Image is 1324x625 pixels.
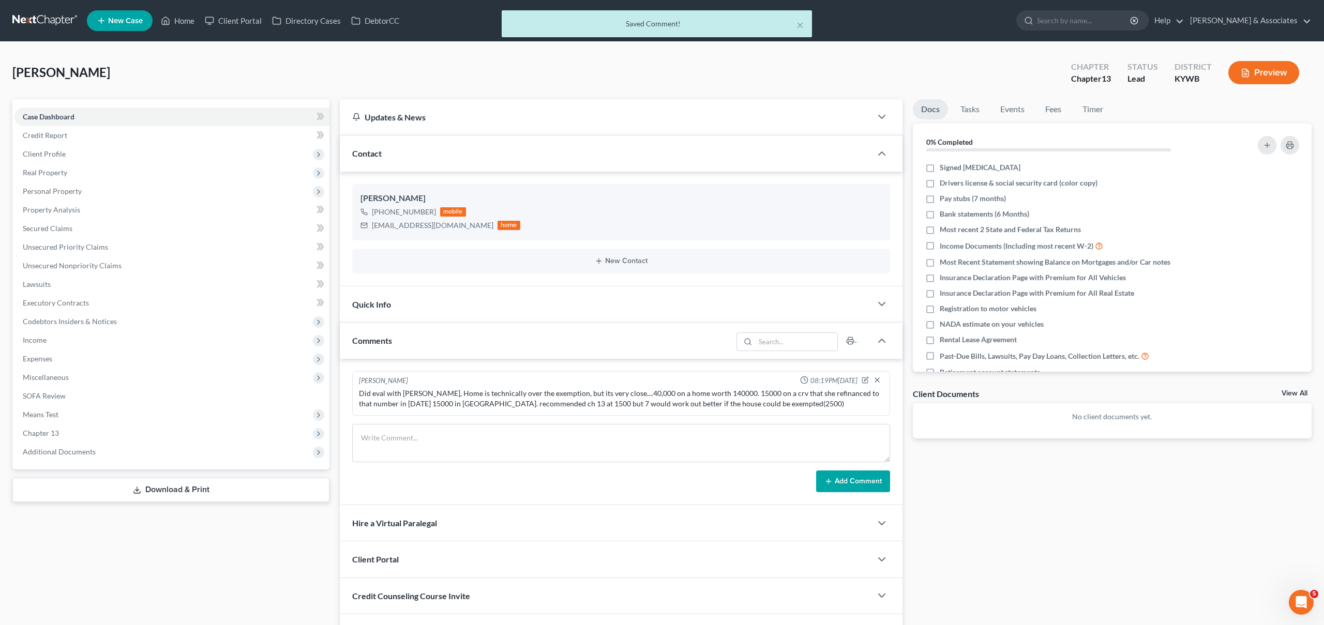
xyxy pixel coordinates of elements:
a: Docs [913,99,948,119]
div: [EMAIL_ADDRESS][DOMAIN_NAME] [372,220,493,231]
span: Past-Due Bills, Lawsuits, Pay Day Loans, Collection Letters, etc. [940,351,1139,361]
div: Chapter [1071,61,1111,73]
span: 5 [1310,590,1318,598]
span: Quick Info [352,299,391,309]
div: Did eval with [PERSON_NAME], Home is technically over the exemption, but its very close....40,000... [359,388,883,409]
span: Income Documents (Including most recent W-2) [940,241,1093,251]
strong: 0% Completed [926,138,973,146]
span: Codebtors Insiders & Notices [23,317,117,326]
div: [PERSON_NAME] [359,376,408,386]
span: SOFA Review [23,391,66,400]
span: Expenses [23,354,52,363]
span: Means Test [23,410,58,419]
div: Lead [1127,73,1158,85]
a: SOFA Review [14,387,329,405]
span: Real Property [23,168,67,177]
span: Contact [352,148,382,158]
span: Client Profile [23,149,66,158]
span: Income [23,336,47,344]
span: Drivers license & social security card (color copy) [940,178,1097,188]
p: No client documents yet. [921,411,1303,422]
span: Property Analysis [23,205,80,214]
div: Saved Comment! [510,19,804,29]
a: Unsecured Nonpriority Claims [14,256,329,275]
a: Case Dashboard [14,108,329,126]
span: Hire a Virtual Paralegal [352,518,437,528]
span: Credit Counseling Course Invite [352,591,470,601]
span: Additional Documents [23,447,96,456]
span: 08:19PM[DATE] [810,376,857,386]
span: Most recent 2 State and Federal Tax Returns [940,224,1081,235]
span: Unsecured Priority Claims [23,242,108,251]
span: [PERSON_NAME] [12,65,110,80]
span: Bank statements (6 Months) [940,209,1029,219]
div: KYWB [1175,73,1212,85]
a: Property Analysis [14,201,329,219]
a: Events [992,99,1033,119]
button: × [796,19,804,31]
span: Most Recent Statement showing Balance on Mortgages and/or Car notes [940,257,1170,267]
input: Search... [755,333,837,350]
div: home [498,221,520,230]
a: Timer [1074,99,1111,119]
button: New Contact [360,257,882,265]
div: Status [1127,61,1158,73]
a: Executory Contracts [14,294,329,312]
a: Fees [1037,99,1070,119]
a: Unsecured Priority Claims [14,238,329,256]
div: [PERSON_NAME] [360,192,882,205]
div: Updates & News [352,112,859,123]
iframe: Intercom live chat [1289,590,1314,615]
span: Comments [352,336,392,345]
span: 13 [1102,73,1111,83]
span: Signed [MEDICAL_DATA] [940,162,1020,173]
span: Personal Property [23,187,82,195]
div: mobile [440,207,466,217]
a: Secured Claims [14,219,329,238]
span: Insurance Declaration Page with Premium for All Vehicles [940,272,1126,283]
button: Add Comment [816,470,890,492]
a: Lawsuits [14,275,329,294]
span: Retirement account statements [940,367,1040,377]
span: Miscellaneous [23,373,69,382]
span: Client Portal [352,554,399,564]
span: Executory Contracts [23,298,89,307]
span: Case Dashboard [23,112,74,121]
a: Credit Report [14,126,329,145]
span: NADA estimate on your vehicles [940,319,1044,329]
div: Chapter [1071,73,1111,85]
a: Download & Print [12,478,329,502]
span: Insurance Declaration Page with Premium for All Real Estate [940,288,1134,298]
span: Registration to motor vehicles [940,303,1036,314]
span: Unsecured Nonpriority Claims [23,261,122,270]
span: Credit Report [23,131,67,140]
a: View All [1282,390,1307,397]
div: [PHONE_NUMBER] [372,207,436,217]
a: Tasks [952,99,988,119]
span: Pay stubs (7 months) [940,193,1006,204]
div: Client Documents [913,388,979,399]
div: District [1175,61,1212,73]
span: Secured Claims [23,224,72,233]
span: Chapter 13 [23,429,59,437]
span: Rental Lease Agreement [940,334,1017,345]
span: Lawsuits [23,280,51,288]
button: Preview [1228,61,1299,84]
